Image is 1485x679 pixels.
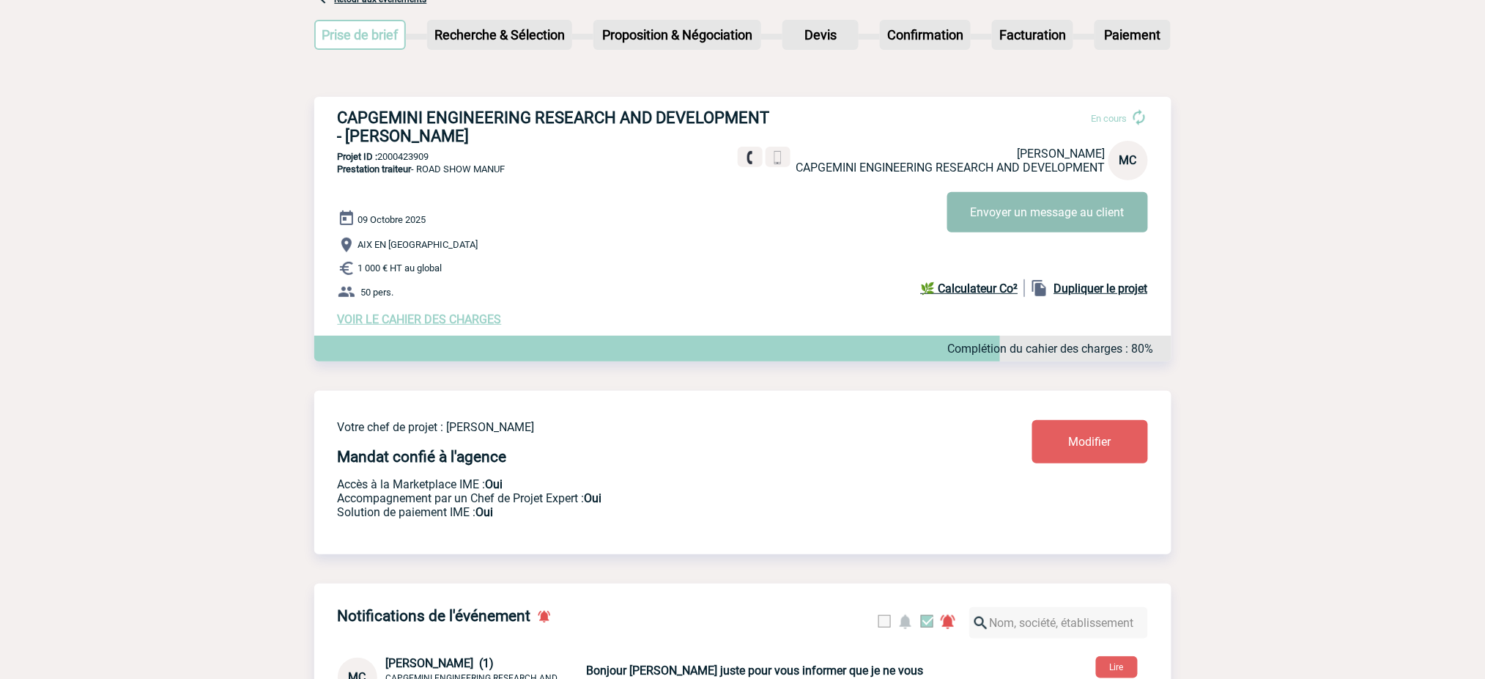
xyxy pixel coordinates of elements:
[338,109,777,145] h3: CAPGEMINI ENGINEERING RESEARCH AND DEVELOPMENT - [PERSON_NAME]
[338,164,506,175] span: - ROAD SHOW MANUF
[486,477,503,491] b: Oui
[316,21,405,48] p: Prise de brief
[358,263,442,274] span: 1 000 € HT au global
[386,656,495,670] span: [PERSON_NAME] (1)
[361,287,394,298] span: 50 pers.
[338,505,946,519] p: Conformité aux process achat client, Prise en charge de la facturation, Mutualisation de plusieur...
[338,448,507,466] h4: Mandat confié à l'agence
[338,420,946,434] p: Votre chef de projet : [PERSON_NAME]
[947,192,1148,232] button: Envoyer un message au client
[476,505,494,519] b: Oui
[1092,113,1127,124] span: En cours
[1069,435,1111,449] span: Modifier
[921,279,1025,297] a: 🌿 Calculateur Co²
[338,164,412,175] span: Prestation traiteur
[429,21,571,48] p: Recherche & Sélection
[921,282,1018,296] b: 🌿 Calculateur Co²
[338,607,531,625] h4: Notifications de l'événement
[338,477,946,491] p: Accès à la Marketplace IME :
[1096,656,1138,678] button: Lire
[993,21,1072,48] p: Facturation
[796,161,1106,175] span: CAPGEMINI ENGINEERING RESEARCH AND DEVELOPMENT
[771,151,785,164] img: portable.png
[338,491,946,505] p: Prestation payante
[1096,21,1169,48] p: Paiement
[595,21,760,48] p: Proposition & Négociation
[1054,282,1148,296] b: Dupliquer le projet
[338,312,502,326] a: VOIR LE CAHIER DES CHARGES
[314,151,1171,162] p: 2000423909
[338,151,378,162] b: Projet ID :
[358,240,478,251] span: AIX EN [GEOGRAPHIC_DATA]
[744,151,757,164] img: fixe.png
[784,21,857,48] p: Devis
[881,21,969,48] p: Confirmation
[358,214,426,225] span: 09 Octobre 2025
[1084,659,1149,673] a: Lire
[1018,147,1106,161] span: [PERSON_NAME]
[1031,279,1048,297] img: file_copy-black-24dp.png
[585,491,602,505] b: Oui
[1119,153,1137,167] span: MC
